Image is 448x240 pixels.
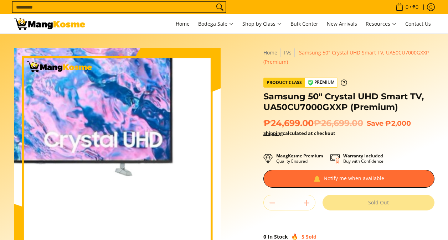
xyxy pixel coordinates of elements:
span: ₱2,000 [385,119,411,127]
span: Samsung 50" Crystal UHD Smart TV, UA50CU7000GXXP (Premium) [263,49,429,65]
a: Bulk Center [287,14,322,33]
p: Buy with Confidence [343,153,383,164]
span: In Stock [268,233,288,240]
a: Contact Us [402,14,434,33]
span: 5 [302,233,304,240]
span: ₱24,699.00 [263,118,363,129]
span: ₱0 [411,5,419,10]
span: Shop by Class [242,20,282,28]
a: New Arrivals [323,14,361,33]
span: Bulk Center [290,20,318,27]
span: Sold [306,233,316,240]
a: Home [172,14,193,33]
span: Home [176,20,190,27]
del: ₱26,699.00 [314,118,363,129]
span: • [393,3,421,11]
img: Samsung 50&quot; Crystal UHD Smart TV, UA50CU7000GXXP (Premium) | Mang Kosme [14,18,85,30]
span: Resources [366,20,397,28]
span: 0 [263,233,266,240]
a: Shipping [263,130,283,136]
span: Product Class [264,78,305,87]
a: Bodega Sale [195,14,237,33]
a: Home [263,49,277,56]
span: New Arrivals [327,20,357,27]
a: Shop by Class [239,14,285,33]
nav: Breadcrumbs [263,48,434,67]
span: Premium [305,78,338,87]
strong: MangKosme Premium [276,153,323,159]
a: Product Class Premium [263,78,347,88]
h1: Samsung 50" Crystal UHD Smart TV, UA50CU7000GXXP (Premium) [263,91,434,113]
span: Bodega Sale [198,20,234,28]
img: premium-badge-icon.webp [308,80,313,85]
strong: Warranty Included [343,153,383,159]
a: Resources [362,14,400,33]
span: Contact Us [405,20,431,27]
p: Quality Ensured [276,153,323,164]
strong: calculated at checkout [263,130,335,136]
a: TVs [283,49,292,56]
nav: Main Menu [92,14,434,33]
span: 0 [405,5,410,10]
span: Save [367,119,383,127]
button: Search [214,2,226,12]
